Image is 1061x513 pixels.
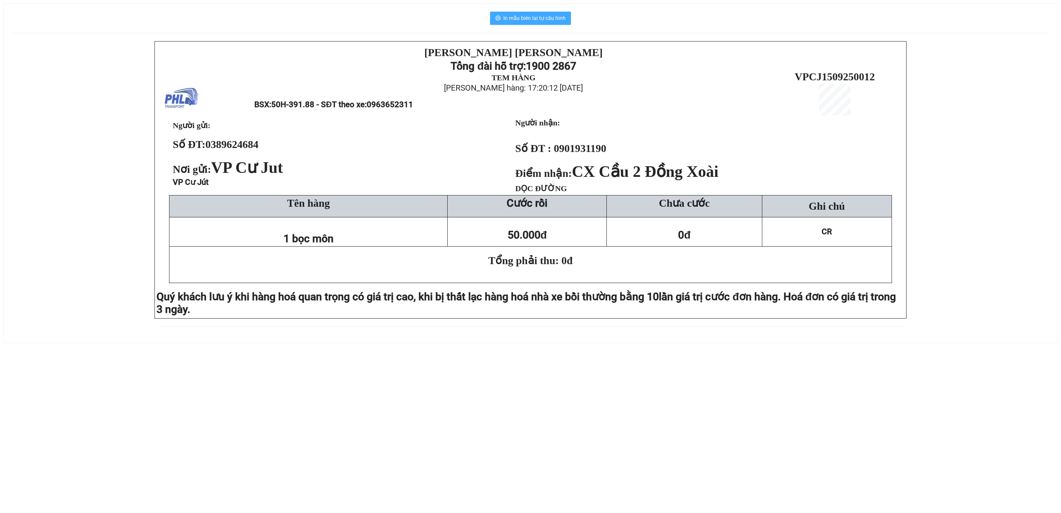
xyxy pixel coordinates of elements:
strong: Cước rồi [507,197,547,209]
img: logo [165,82,198,115]
span: Chưa cước [659,197,710,209]
strong: Người nhận: [515,118,560,127]
span: Ghi chú [809,200,845,212]
strong: Tổng đài hỗ trợ: [451,60,526,72]
strong: TEM HÀNG [491,73,535,82]
span: Tên hàng [287,197,330,209]
strong: Số ĐT: [173,138,259,150]
span: Quý khách lưu ý khi hàng hoá quan trọng có giá trị cao, khi bị thất lạc hàng hoá nhà xe bồi thườn... [156,290,659,303]
span: BSX: [254,100,413,109]
strong: Điểm nhận: [515,167,718,179]
span: DỌC ĐƯỜNG [515,184,567,193]
span: 1 bọc môn [283,232,334,245]
span: CR [822,227,832,236]
span: VPCJ1509250012 [795,71,875,83]
span: Tổng phải thu: 0đ [488,255,573,266]
span: 0389624684 [206,138,259,150]
span: In mẫu biên lai tự cấu hình [503,14,566,22]
span: lần giá trị cước đơn hàng. Hoá đơn có giá trị trong 3 ngày. [156,290,896,316]
span: [PERSON_NAME] hàng: 17:20:12 [DATE] [444,83,583,93]
strong: 1900 2867 [526,60,576,72]
span: CX Cầu 2 Đồng Xoài [572,163,718,180]
span: 0901931190 [554,142,606,154]
span: Người gửi: [173,121,211,130]
span: printer [495,15,501,22]
span: Nơi gửi: [173,163,285,175]
span: 0đ [678,229,691,241]
strong: [PERSON_NAME] [PERSON_NAME] [424,46,603,58]
strong: Số ĐT : [515,142,551,154]
span: 50.000đ [508,229,547,241]
span: 50H-391.88 - SĐT theo xe: [271,100,413,109]
span: VP Cư Jút [173,178,209,187]
span: 0963652311 [367,100,413,109]
button: printerIn mẫu biên lai tự cấu hình [490,12,571,25]
span: VP Cư Jut [211,159,283,176]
